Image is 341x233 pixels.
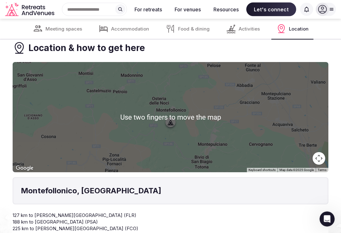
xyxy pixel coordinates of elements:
[313,152,325,165] button: Map camera controls
[4,3,16,14] button: go back
[279,168,314,172] span: Map data ©2025 Google
[239,26,260,32] span: Activities
[5,36,121,85] div: Lumi says…
[41,162,118,174] button: I am a company/retreat leader
[14,164,35,173] img: Google
[99,3,111,14] button: Home
[10,73,41,77] div: Lumi • 11m ago
[5,36,104,71] div: Hello 👋 How can I assist you [DATE]?To help get you the right support, could you let us know whic...
[14,164,35,173] a: Open this area in Google Maps (opens a new window)
[13,226,138,232] span: 225 km to [PERSON_NAME][GEOGRAPHIC_DATA] (FCO)
[246,3,296,16] span: Let's connect
[129,3,167,16] button: For retreats
[10,40,99,46] div: Hello 👋 How can I assist you [DATE]?
[10,49,99,68] div: To help get you the right support, could you let us know which of the following best describes you?
[170,3,206,16] button: For venues
[13,213,136,219] span: 127 km to [PERSON_NAME][GEOGRAPHIC_DATA] (FLR)
[289,26,308,32] span: Location
[65,177,118,190] button: I represent a venue
[248,168,276,173] button: Keyboard shortcuts
[320,212,335,227] iframe: Intercom live chat
[45,26,82,32] span: Meeting spaces
[178,26,210,32] span: Food & dining
[318,168,326,172] a: Terms (opens in new tab)
[111,26,149,32] span: Accommodation
[13,219,98,225] span: 188 km to [GEOGRAPHIC_DATA] (PSA)
[31,6,43,11] h1: Lumi
[5,3,56,17] a: Visit the homepage
[18,3,28,14] img: Profile image for Lumi
[28,42,145,54] h3: Location & how to get here
[5,3,56,17] svg: Retreats and Venues company logo
[111,3,122,14] div: Close
[208,3,244,16] button: Resources
[21,186,320,196] h4: Montefollonico, [GEOGRAPHIC_DATA]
